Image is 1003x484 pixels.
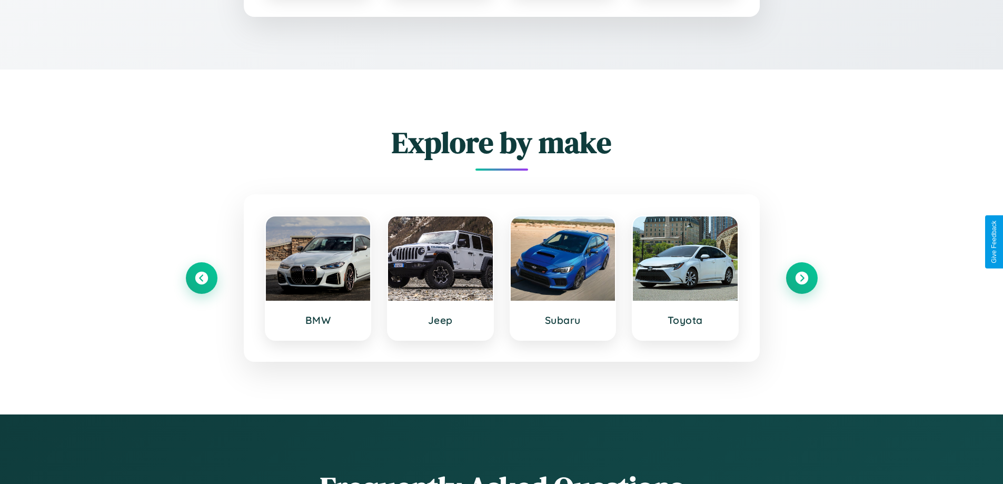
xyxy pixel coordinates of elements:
[990,221,998,263] div: Give Feedback
[521,314,605,327] h3: Subaru
[643,314,727,327] h3: Toyota
[186,122,818,163] h2: Explore by make
[276,314,360,327] h3: BMW
[399,314,482,327] h3: Jeep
